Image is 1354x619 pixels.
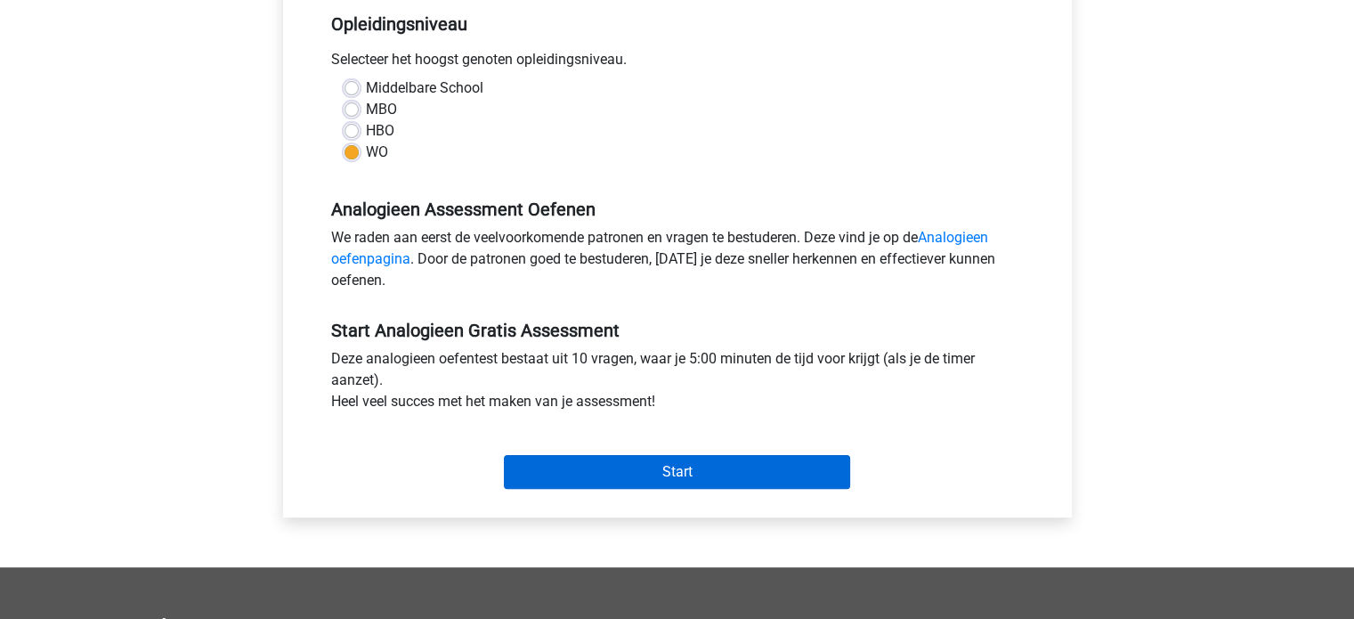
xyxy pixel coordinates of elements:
h5: Analogieen Assessment Oefenen [331,199,1024,220]
input: Start [504,455,850,489]
div: Deze analogieen oefentest bestaat uit 10 vragen, waar je 5:00 minuten de tijd voor krijgt (als je... [318,348,1037,419]
div: Selecteer het hoogst genoten opleidingsniveau. [318,49,1037,77]
label: MBO [366,99,397,120]
h5: Start Analogieen Gratis Assessment [331,320,1024,341]
label: Middelbare School [366,77,483,99]
label: HBO [366,120,394,142]
h5: Opleidingsniveau [331,6,1024,42]
div: We raden aan eerst de veelvoorkomende patronen en vragen te bestuderen. Deze vind je op de . Door... [318,227,1037,298]
label: WO [366,142,388,163]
